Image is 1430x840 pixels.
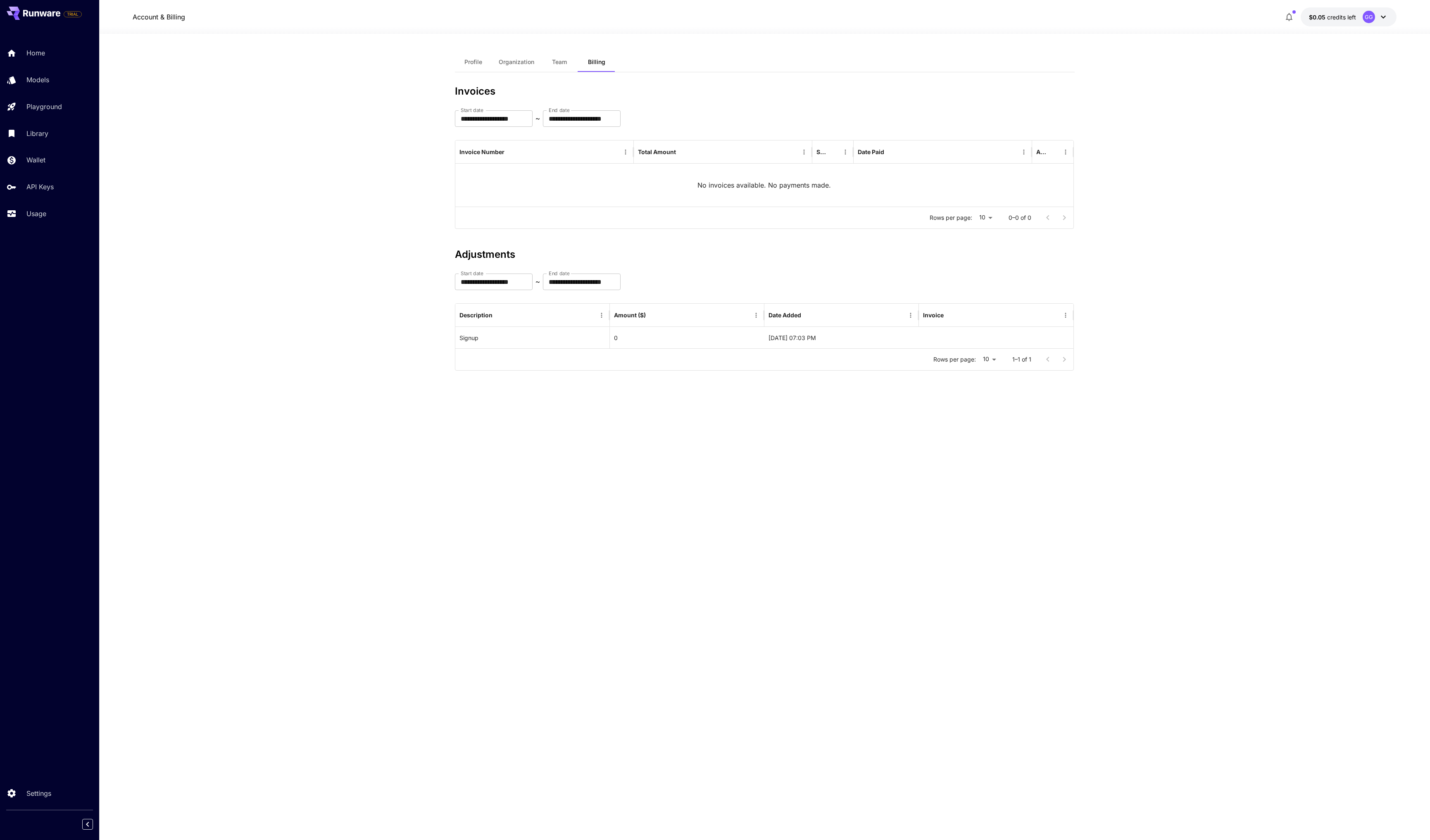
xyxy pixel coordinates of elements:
div: $0.05 [1309,13,1356,21]
div: Invoice [923,312,944,319]
button: Sort [1048,146,1060,158]
button: Sort [802,309,814,321]
p: Home [26,48,45,58]
p: No invoices available. No payments made. [697,180,831,190]
span: Organization [499,58,534,66]
p: Rows per page: [930,214,972,222]
div: Date Paid [858,148,884,155]
p: 0–0 of 0 [1009,214,1031,222]
span: Billing [588,58,605,66]
div: Collapse sidebar [88,817,99,832]
button: Sort [945,309,956,321]
div: 10 [976,212,995,224]
p: API Keys [26,182,54,192]
p: Signup [459,333,478,342]
button: Menu [840,146,851,158]
p: Rows per page: [933,355,976,364]
p: Settings [26,788,51,798]
button: Sort [885,146,897,158]
span: Team [552,58,567,66]
button: $0.05GG [1301,7,1397,26]
p: ~ [535,114,540,124]
nav: breadcrumb [133,12,185,22]
button: Sort [677,146,688,158]
button: Menu [750,309,762,321]
span: Add your payment card to enable full platform functionality. [64,9,82,19]
label: End date [549,107,569,114]
a: Account & Billing [133,12,185,22]
p: Usage [26,209,46,219]
h3: Adjustments [455,249,1075,260]
button: Menu [620,146,631,158]
label: Start date [461,107,483,114]
p: Models [26,75,49,85]
div: Invoice Number [459,148,504,155]
button: Menu [798,146,810,158]
span: $0.05 [1309,14,1327,21]
button: Sort [493,309,505,321]
label: Start date [461,270,483,277]
h3: Invoices [455,86,1075,97]
div: Description [459,312,493,319]
div: Status [816,148,827,155]
button: Menu [905,309,916,321]
p: Wallet [26,155,45,165]
p: ~ [535,277,540,287]
button: Menu [596,309,607,321]
button: Menu [1060,146,1071,158]
label: End date [549,270,569,277]
div: 0 [610,327,764,348]
button: Sort [647,309,658,321]
button: Sort [505,146,517,158]
button: Sort [828,146,840,158]
p: Library [26,128,48,138]
button: Menu [1060,309,1071,321]
div: GG [1363,11,1375,23]
div: Total Amount [638,148,676,155]
p: Playground [26,102,62,112]
div: Amount ($) [614,312,646,319]
div: 10 [979,353,999,365]
p: 1–1 of 1 [1012,355,1031,364]
span: credits left [1327,14,1356,21]
div: 24-08-2025 07:03 PM [764,327,919,348]
div: Action [1036,148,1047,155]
button: Menu [1018,146,1030,158]
span: TRIAL [64,11,81,17]
div: Date Added [769,312,801,319]
button: Collapse sidebar [82,819,93,830]
span: Profile [464,58,482,66]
